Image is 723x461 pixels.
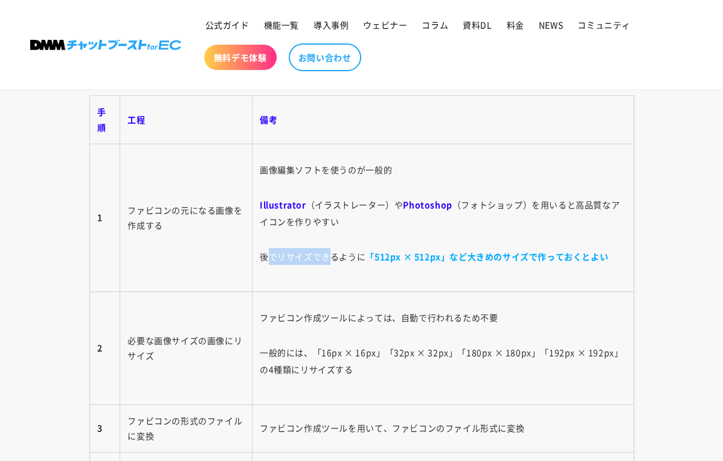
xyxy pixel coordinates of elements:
p: （イラストレーター）や （フォトショップ）を用いると高品質なアイコンを作りやすい [260,196,626,230]
td: 必要な画像サイズの画像にリサイズ [120,291,252,404]
span: NEWS [539,19,563,30]
b: 手順 [97,106,106,133]
p: 後でリサイズできるように [260,248,626,265]
p: 一般的には、「16px × 16px」「32px × 32px」「180px × 180px」「192px × 192px」の4種類にリサイズする [260,344,626,378]
span: 機能一覧 [264,19,299,30]
td: ファビコン作成ツールを用いて、ファビコンのファイル形式に変換 [252,404,634,452]
b: 1 [97,211,103,223]
b: 備考 [260,113,277,126]
a: 資料DL [455,12,499,37]
span: コラム [422,19,448,30]
a: NEWS [532,12,570,37]
span: 料金 [507,19,524,30]
a: ウェビナー [356,12,414,37]
a: コラム [414,12,455,37]
p: ファビコン作成ツールによっては、自動で行われるため不要 [260,309,626,326]
a: 無料デモ体験 [204,45,277,70]
a: 導入事例 [306,12,356,37]
a: 料金 [500,12,532,37]
a: 機能一覧 [257,12,306,37]
a: 公式ガイド [198,12,257,37]
span: ウェビナー [363,19,407,30]
td: ファビコンの元になる画像を作成する [120,144,252,291]
span: 資料DL [463,19,492,30]
a: コミュニティ [570,12,638,37]
span: お問い合わせ [298,52,352,63]
b: 2 [97,342,103,354]
p: 画像編集ソフトを使うのが一般的 [260,161,626,178]
span: 導入事例 [313,19,349,30]
b: 工程 [127,113,145,126]
span: 公式ガイド [205,19,249,30]
td: ファビコンの形式のファイルに変換 [120,404,252,452]
b: Illustrator [260,199,306,211]
b: Photoshop [403,199,452,211]
span: 無料デモ体験 [214,52,267,63]
b: 3 [97,422,103,434]
a: お問い合わせ [289,43,361,71]
img: 株式会社DMM Boost [30,40,181,50]
b: 「512px × 512px」など大きめのサイズで作っておくとよい [365,250,608,262]
span: コミュニティ [577,19,631,30]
